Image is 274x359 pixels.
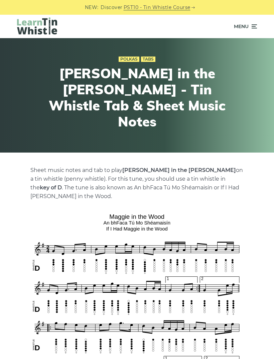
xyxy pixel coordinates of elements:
[47,65,227,129] h1: [PERSON_NAME] in the [PERSON_NAME] - Tin Whistle Tab & Sheet Music Notes
[141,57,155,62] a: Tabs
[17,17,57,34] img: LearnTinWhistle.com
[234,18,249,35] span: Menu
[30,166,244,201] p: Sheet music notes and tab to play on a tin whistle (penny whistle). For this tune, you should use...
[122,167,236,173] strong: [PERSON_NAME] in the [PERSON_NAME]
[40,184,62,191] strong: key of D
[119,57,139,62] a: Polkas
